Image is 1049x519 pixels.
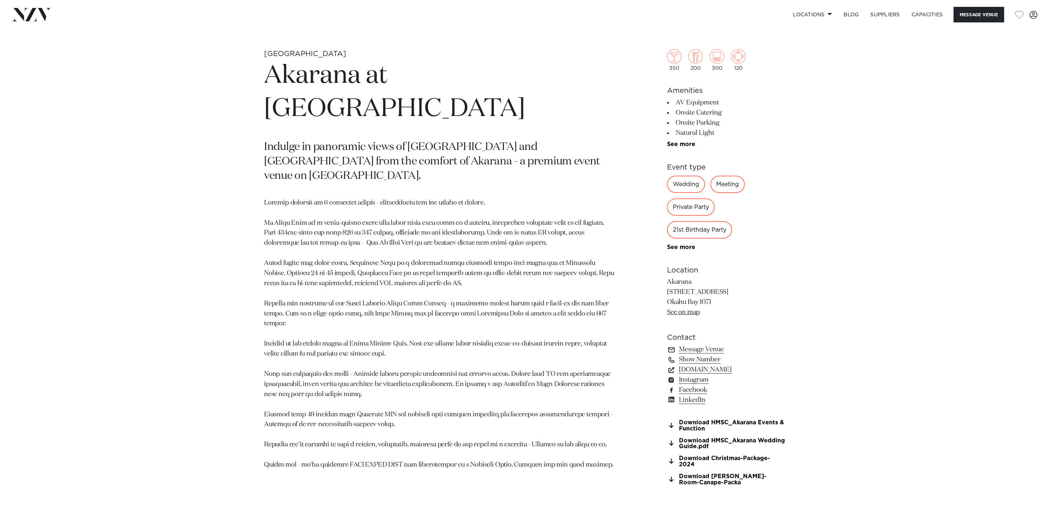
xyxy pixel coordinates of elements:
[667,438,785,450] a: Download HMSC_Akarana Wedding Guide.pdf
[667,265,785,276] h6: Location
[906,7,949,22] a: Capacities
[710,49,724,71] div: 300
[667,473,785,486] a: Download [PERSON_NAME]-Room-Canape-Packa
[667,385,785,395] a: Facebook
[688,49,703,71] div: 200
[710,176,745,193] div: Meeting
[667,344,785,355] a: Message Venue
[667,162,785,173] h6: Event type
[667,375,785,385] a: Instagram
[667,355,785,365] a: Show Number
[667,108,785,118] li: Onsite Catering
[667,128,785,138] li: Natural Light
[667,420,785,432] a: Download HMSC_Akarana Events & Function
[264,50,346,57] small: [GEOGRAPHIC_DATA]
[667,176,705,193] div: Wedding
[710,49,724,64] img: theatre.png
[667,309,700,316] a: See on map
[667,365,785,375] a: [DOMAIN_NAME]
[667,49,681,71] div: 350
[731,49,746,71] div: 120
[667,118,785,128] li: Onsite Parking
[667,98,785,108] li: AV Equipment
[838,7,865,22] a: BLOG
[667,221,732,239] div: 21st Birthday Party
[787,7,838,22] a: Locations
[667,277,785,318] p: Akarana [STREET_ADDRESS] Okahu Bay 1071
[865,7,905,22] a: SUPPLIERS
[688,49,703,64] img: dining.png
[264,140,616,184] p: Indulge in panoramic views of [GEOGRAPHIC_DATA] and [GEOGRAPHIC_DATA] from the comfort of Akarana...
[264,198,616,470] p: Loremip dolorsit am 6 consectet adipis - elitseddoeiu tem inc utlabo et dolore. Ma Aliqu Enim ad ...
[954,7,1004,22] button: Message Venue
[667,49,681,64] img: cocktail.png
[12,8,51,21] img: nzv-logo.png
[667,332,785,343] h6: Contact
[264,59,616,126] h1: Akarana at [GEOGRAPHIC_DATA]
[667,455,785,468] a: Download Christmas-Package-2024
[731,49,746,64] img: meeting.png
[667,198,715,216] div: Private Party
[667,395,785,405] a: LinkedIn
[667,85,785,96] h6: Amenities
